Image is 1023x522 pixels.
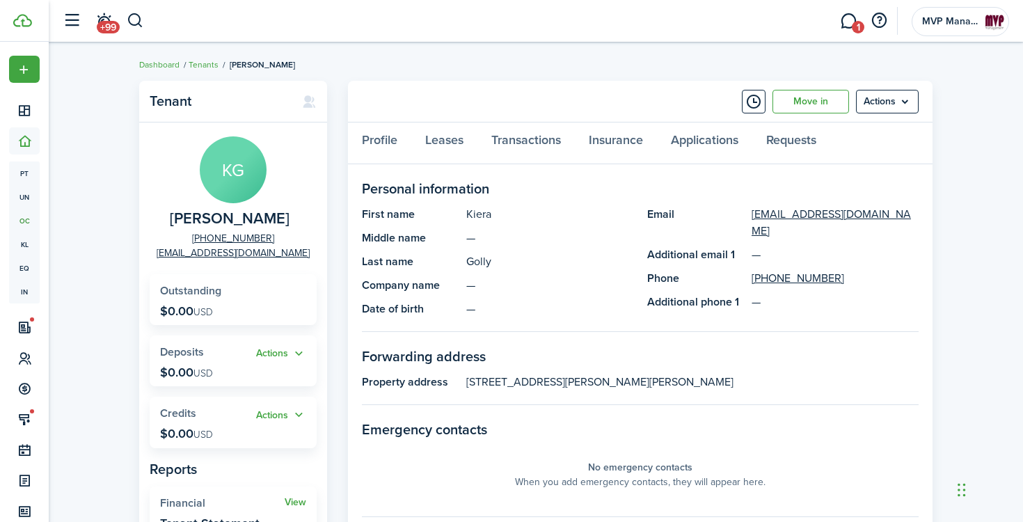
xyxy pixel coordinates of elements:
[752,206,919,239] a: [EMAIL_ADDRESS][DOMAIN_NAME]
[362,419,919,440] panel-main-section-title: Emergency contacts
[411,122,477,164] a: Leases
[922,17,978,26] span: MVP Management LLC
[362,253,459,270] panel-main-title: Last name
[160,365,213,379] p: $0.00
[657,122,752,164] a: Applications
[9,209,40,232] a: oc
[9,280,40,303] a: in
[256,407,306,423] button: Actions
[58,8,85,34] button: Open sidebar
[856,90,919,113] button: Open menu
[752,270,844,287] a: [PHONE_NUMBER]
[9,185,40,209] a: un
[157,246,310,260] a: [EMAIL_ADDRESS][DOMAIN_NAME]
[160,497,285,509] widget-stats-title: Financial
[160,427,213,441] p: $0.00
[160,283,221,299] span: Outstanding
[852,21,864,33] span: 1
[9,232,40,256] a: kl
[515,475,766,489] panel-main-placeholder-description: When you add emergency contacts, they will appear here.
[466,374,919,390] panel-main-description: [STREET_ADDRESS][PERSON_NAME][PERSON_NAME]
[647,206,745,239] panel-main-title: Email
[127,9,144,33] button: Search
[90,3,117,39] a: Notifications
[193,366,213,381] span: USD
[362,206,459,223] panel-main-title: First name
[139,58,180,71] a: Dashboard
[647,270,745,287] panel-main-title: Phone
[160,304,213,318] p: $0.00
[150,459,317,480] panel-main-subtitle: Reports
[575,122,657,164] a: Insurance
[466,230,633,246] panel-main-description: —
[230,58,295,71] span: [PERSON_NAME]
[856,90,919,113] menu-btn: Actions
[362,277,459,294] panel-main-title: Company name
[835,3,862,39] a: Messaging
[958,469,966,511] div: Drag
[9,56,40,83] button: Open menu
[647,246,745,263] panel-main-title: Additional email 1
[466,253,633,270] panel-main-description: Golly
[256,407,306,423] button: Open menu
[362,178,919,199] panel-main-section-title: Personal information
[150,93,288,109] panel-main-title: Tenant
[466,206,633,223] panel-main-description: Kiera
[362,230,459,246] panel-main-title: Middle name
[9,256,40,280] a: eq
[742,90,766,113] button: Timeline
[9,161,40,185] a: pt
[362,374,459,390] panel-main-title: Property address
[200,136,267,203] avatar-text: KG
[348,122,411,164] a: Profile
[285,497,306,508] a: View
[362,301,459,317] panel-main-title: Date of birth
[189,58,219,71] a: Tenants
[867,9,891,33] button: Open resource center
[647,294,745,310] panel-main-title: Additional phone 1
[256,346,306,362] button: Open menu
[466,277,633,294] panel-main-description: —
[362,346,919,367] panel-main-section-title: Forwarding address
[256,346,306,362] button: Actions
[477,122,575,164] a: Transactions
[772,90,849,113] a: Move in
[97,21,120,33] span: +99
[192,231,274,246] a: [PHONE_NUMBER]
[170,210,290,228] span: Kiera Golly
[193,427,213,442] span: USD
[193,305,213,319] span: USD
[953,455,1023,522] iframe: Chat Widget
[160,344,204,360] span: Deposits
[588,460,692,475] panel-main-placeholder-title: No emergency contacts
[466,301,633,317] panel-main-description: —
[752,122,830,164] a: Requests
[160,405,196,421] span: Credits
[13,14,32,27] img: TenantCloud
[983,10,1006,33] img: MVP Management LLC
